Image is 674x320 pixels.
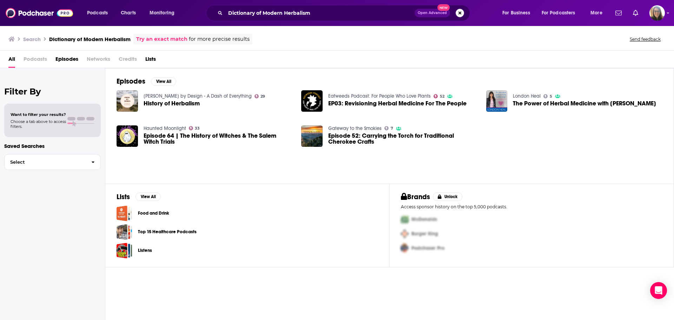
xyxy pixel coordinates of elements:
a: Try an exact match [136,35,187,43]
a: Episode 64 | The History of Witches & The Salem Witch Trials [144,133,293,145]
span: 29 [260,95,265,98]
img: First Pro Logo [398,212,411,227]
span: Open Advanced [418,11,447,15]
a: All [8,53,15,68]
a: Top 15 Healthcare Podcasts [117,224,132,240]
a: Haunted Moonlight [144,125,186,131]
span: Logged in as akolesnik [649,5,665,21]
button: Unlock [433,192,463,201]
a: EpisodesView All [117,77,176,86]
p: Access sponsor history on the top 5,000 podcasts. [401,204,662,209]
h2: Lists [117,192,130,201]
span: More [590,8,602,18]
button: open menu [497,7,539,19]
span: Podcasts [87,8,108,18]
img: EP03: Revisioning Herbal Medicine For The People [301,90,323,112]
button: open menu [586,7,611,19]
span: Select [5,160,86,164]
div: Open Intercom Messenger [650,282,667,299]
a: 7 [384,126,393,130]
a: Listens [138,247,152,254]
a: Listens [117,243,132,259]
a: 29 [255,94,265,98]
span: Podcasts [24,53,47,68]
button: View All [136,192,161,201]
h2: Filter By [4,86,101,97]
h2: Brands [401,192,430,201]
span: for more precise results [189,35,250,43]
a: Lists [145,53,156,68]
a: Show notifications dropdown [613,7,625,19]
a: 33 [189,126,200,130]
span: Credits [119,53,137,68]
span: Podchaser Pro [411,245,444,251]
a: Crone by Design - A Dash of Everything [144,93,252,99]
button: Open AdvancedNew [415,9,450,17]
span: Choose a tab above to access filters. [11,119,66,129]
span: Networks [87,53,110,68]
h3: Search [23,36,41,43]
span: 5 [550,95,552,98]
button: Show profile menu [649,5,665,21]
img: Episode 64 | The History of Witches & The Salem Witch Trials [117,125,138,147]
input: Search podcasts, credits, & more... [225,7,415,19]
div: Search podcasts, credits, & more... [213,5,477,21]
img: Second Pro Logo [398,227,411,241]
a: Top 15 Healthcare Podcasts [138,228,197,236]
a: Show notifications dropdown [630,7,641,19]
img: The Power of Herbal Medicine with Simon Mills [486,90,508,112]
a: Episode 52: Carrying the Torch for Traditional Cherokee Crafts [328,133,478,145]
img: Episode 52: Carrying the Torch for Traditional Cherokee Crafts [301,125,323,147]
span: Charts [121,8,136,18]
span: Burger King [411,231,438,237]
p: Saved Searches [4,143,101,149]
span: New [437,4,450,11]
a: EP03: Revisioning Herbal Medicine For The People [328,100,467,106]
a: Episodes [55,53,78,68]
button: Send feedback [628,36,663,42]
img: History of Herbalism [117,90,138,112]
button: open menu [82,7,117,19]
a: Food and Drink [138,209,169,217]
a: Gateway to the Smokies [328,125,382,131]
span: 33 [195,127,200,130]
img: User Profile [649,5,665,21]
h2: Episodes [117,77,145,86]
span: The Power of Herbal Medicine with [PERSON_NAME] [513,100,656,106]
img: Podchaser - Follow, Share and Rate Podcasts [6,6,73,20]
a: Charts [116,7,140,19]
button: open menu [145,7,184,19]
a: History of Herbalism [144,100,200,106]
h3: Dictionary of Modern Herbalism [49,36,131,43]
img: Third Pro Logo [398,241,411,255]
span: 52 [440,95,444,98]
a: The Power of Herbal Medicine with Simon Mills [513,100,656,106]
span: 7 [391,127,393,130]
span: For Podcasters [542,8,575,18]
button: View All [151,77,176,86]
a: Food and Drink [117,205,132,221]
a: London Heal [513,93,541,99]
a: 52 [434,94,444,98]
button: Select [4,154,101,170]
span: Want to filter your results? [11,112,66,117]
button: open menu [537,7,586,19]
span: McDonalds [411,216,437,222]
a: ListsView All [117,192,161,201]
span: Monitoring [150,8,174,18]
